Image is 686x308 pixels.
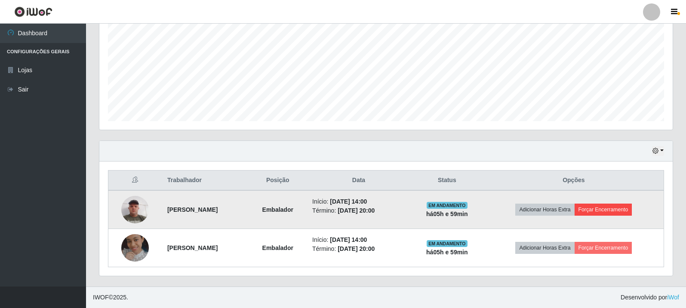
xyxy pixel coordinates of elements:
li: Início: [312,235,405,244]
span: IWOF [93,294,109,301]
th: Opções [484,171,664,191]
img: 1733797233446.jpeg [121,234,149,262]
span: Desenvolvido por [621,293,679,302]
strong: há 05 h e 59 min [426,210,468,217]
time: [DATE] 14:00 [330,198,367,205]
span: EM ANDAMENTO [427,202,468,209]
img: CoreUI Logo [14,6,52,17]
span: © 2025 . [93,293,128,302]
th: Data [307,171,410,191]
li: Início: [312,197,405,206]
strong: Embalador [262,244,293,251]
th: Trabalhador [162,171,249,191]
button: Adicionar Horas Extra [515,242,574,254]
strong: há 05 h e 59 min [426,249,468,256]
strong: [PERSON_NAME] [167,206,218,213]
li: Término: [312,244,405,253]
strong: Embalador [262,206,293,213]
strong: [PERSON_NAME] [167,244,218,251]
button: Adicionar Horas Extra [515,204,574,216]
time: [DATE] 14:00 [330,236,367,243]
th: Posição [248,171,307,191]
img: 1709375112510.jpeg [121,191,149,228]
time: [DATE] 20:00 [338,207,375,214]
li: Término: [312,206,405,215]
button: Forçar Encerramento [575,242,632,254]
th: Status [410,171,484,191]
a: iWof [667,294,679,301]
time: [DATE] 20:00 [338,245,375,252]
button: Forçar Encerramento [575,204,632,216]
span: EM ANDAMENTO [427,240,468,247]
